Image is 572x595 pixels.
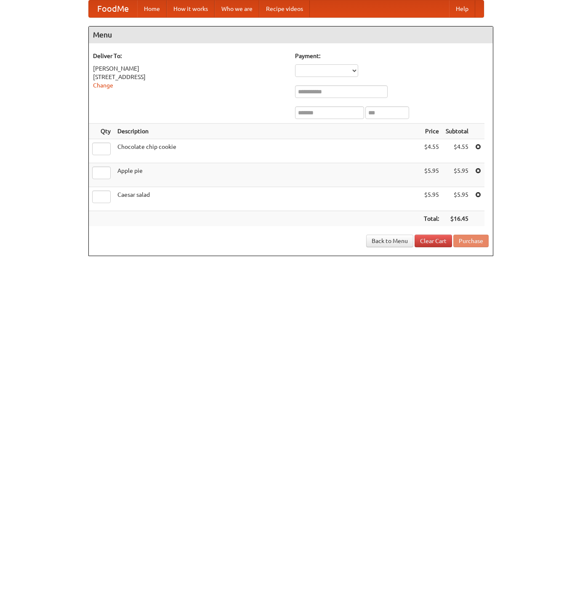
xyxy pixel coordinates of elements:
[442,139,472,163] td: $4.55
[93,52,287,60] h5: Deliver To:
[114,187,420,211] td: Caesar salad
[442,187,472,211] td: $5.95
[89,0,137,17] a: FoodMe
[420,124,442,139] th: Price
[89,26,493,43] h4: Menu
[215,0,259,17] a: Who we are
[420,163,442,187] td: $5.95
[442,124,472,139] th: Subtotal
[114,139,420,163] td: Chocolate chip cookie
[89,124,114,139] th: Qty
[442,163,472,187] td: $5.95
[420,187,442,211] td: $5.95
[415,235,452,247] a: Clear Cart
[366,235,413,247] a: Back to Menu
[93,64,287,73] div: [PERSON_NAME]
[420,211,442,227] th: Total:
[93,82,113,89] a: Change
[449,0,475,17] a: Help
[453,235,489,247] button: Purchase
[420,139,442,163] td: $4.55
[137,0,167,17] a: Home
[114,163,420,187] td: Apple pie
[114,124,420,139] th: Description
[93,73,287,81] div: [STREET_ADDRESS]
[259,0,310,17] a: Recipe videos
[295,52,489,60] h5: Payment:
[442,211,472,227] th: $16.45
[167,0,215,17] a: How it works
